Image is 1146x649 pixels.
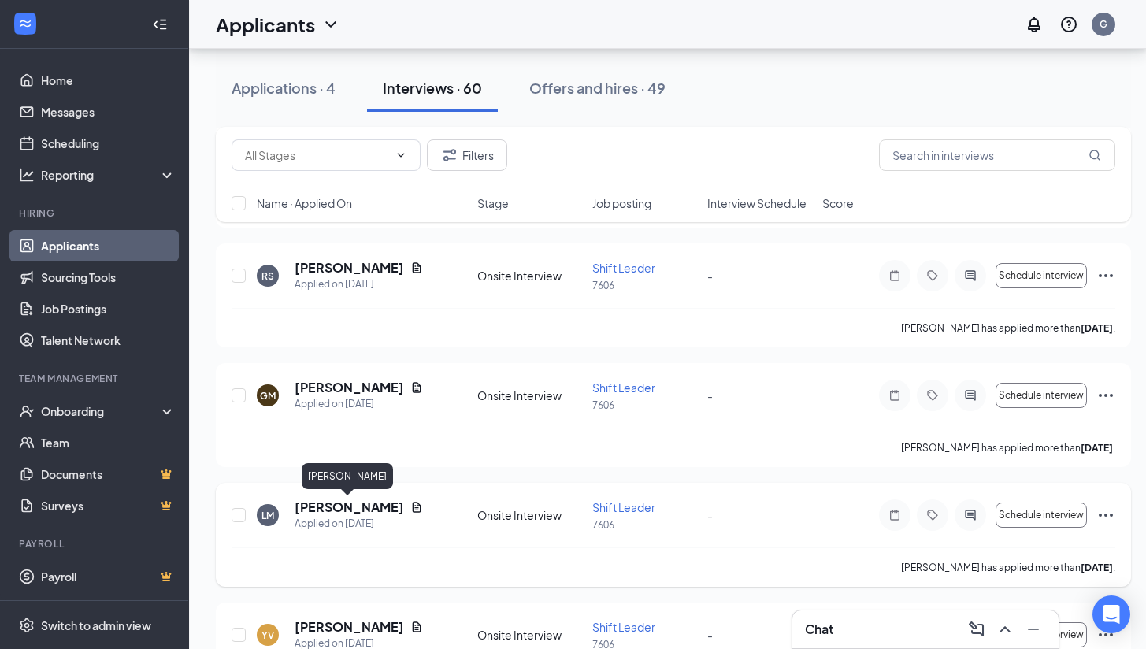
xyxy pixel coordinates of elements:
[1089,149,1101,161] svg: MagnifyingGlass
[477,195,509,211] span: Stage
[19,206,172,220] div: Hiring
[1081,322,1113,334] b: [DATE]
[427,139,507,171] button: Filter Filters
[592,500,655,514] span: Shift Leader
[592,399,698,412] p: 7606
[19,403,35,419] svg: UserCheck
[410,501,423,514] svg: Document
[923,509,942,521] svg: Tag
[295,259,404,276] h5: [PERSON_NAME]
[999,390,1084,401] span: Schedule interview
[383,78,482,98] div: Interviews · 60
[964,617,989,642] button: ComposeMessage
[707,269,713,283] span: -
[17,16,33,32] svg: WorkstreamLogo
[885,269,904,282] svg: Note
[41,490,176,521] a: SurveysCrown
[996,620,1014,639] svg: ChevronUp
[19,617,35,633] svg: Settings
[232,78,336,98] div: Applications · 4
[901,561,1115,574] p: [PERSON_NAME] has applied more than .
[967,620,986,639] svg: ComposeMessage
[295,516,423,532] div: Applied on [DATE]
[707,628,713,642] span: -
[41,128,176,159] a: Scheduling
[923,269,942,282] svg: Tag
[257,195,352,211] span: Name · Applied On
[879,139,1115,171] input: Search in interviews
[261,509,274,522] div: LM
[302,463,393,489] div: [PERSON_NAME]
[996,383,1087,408] button: Schedule interview
[41,167,176,183] div: Reporting
[295,499,404,516] h5: [PERSON_NAME]
[1081,442,1113,454] b: [DATE]
[1059,15,1078,34] svg: QuestionInfo
[1096,386,1115,405] svg: Ellipses
[295,276,423,292] div: Applied on [DATE]
[592,279,698,292] p: 7606
[410,621,423,633] svg: Document
[822,195,854,211] span: Score
[592,261,655,275] span: Shift Leader
[1024,620,1043,639] svg: Minimize
[996,503,1087,528] button: Schedule interview
[152,17,168,32] svg: Collapse
[19,537,172,551] div: Payroll
[261,629,274,642] div: YV
[1092,595,1130,633] div: Open Intercom Messenger
[19,372,172,385] div: Team Management
[901,441,1115,454] p: [PERSON_NAME] has applied more than .
[410,381,423,394] svg: Document
[295,396,423,412] div: Applied on [DATE]
[592,620,655,634] span: Shift Leader
[41,293,176,324] a: Job Postings
[999,510,1084,521] span: Schedule interview
[295,379,404,396] h5: [PERSON_NAME]
[41,324,176,356] a: Talent Network
[41,403,162,419] div: Onboarding
[1096,266,1115,285] svg: Ellipses
[395,149,407,161] svg: ChevronDown
[410,261,423,274] svg: Document
[41,561,176,592] a: PayrollCrown
[592,195,651,211] span: Job posting
[961,389,980,402] svg: ActiveChat
[999,270,1084,281] span: Schedule interview
[19,167,35,183] svg: Analysis
[961,509,980,521] svg: ActiveChat
[885,509,904,521] svg: Note
[592,518,698,532] p: 7606
[41,617,151,633] div: Switch to admin view
[321,15,340,34] svg: ChevronDown
[805,621,833,638] h3: Chat
[885,389,904,402] svg: Note
[707,388,713,402] span: -
[961,269,980,282] svg: ActiveChat
[41,261,176,293] a: Sourcing Tools
[477,627,583,643] div: Onsite Interview
[996,263,1087,288] button: Schedule interview
[1096,506,1115,525] svg: Ellipses
[1025,15,1044,34] svg: Notifications
[592,380,655,395] span: Shift Leader
[41,96,176,128] a: Messages
[41,65,176,96] a: Home
[707,508,713,522] span: -
[216,11,315,38] h1: Applicants
[707,195,807,211] span: Interview Schedule
[477,507,583,523] div: Onsite Interview
[1081,562,1113,573] b: [DATE]
[41,458,176,490] a: DocumentsCrown
[261,269,274,283] div: RS
[477,268,583,284] div: Onsite Interview
[529,78,666,98] div: Offers and hires · 49
[295,618,404,636] h5: [PERSON_NAME]
[1096,625,1115,644] svg: Ellipses
[41,230,176,261] a: Applicants
[41,427,176,458] a: Team
[245,146,388,164] input: All Stages
[992,617,1018,642] button: ChevronUp
[477,388,583,403] div: Onsite Interview
[440,146,459,165] svg: Filter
